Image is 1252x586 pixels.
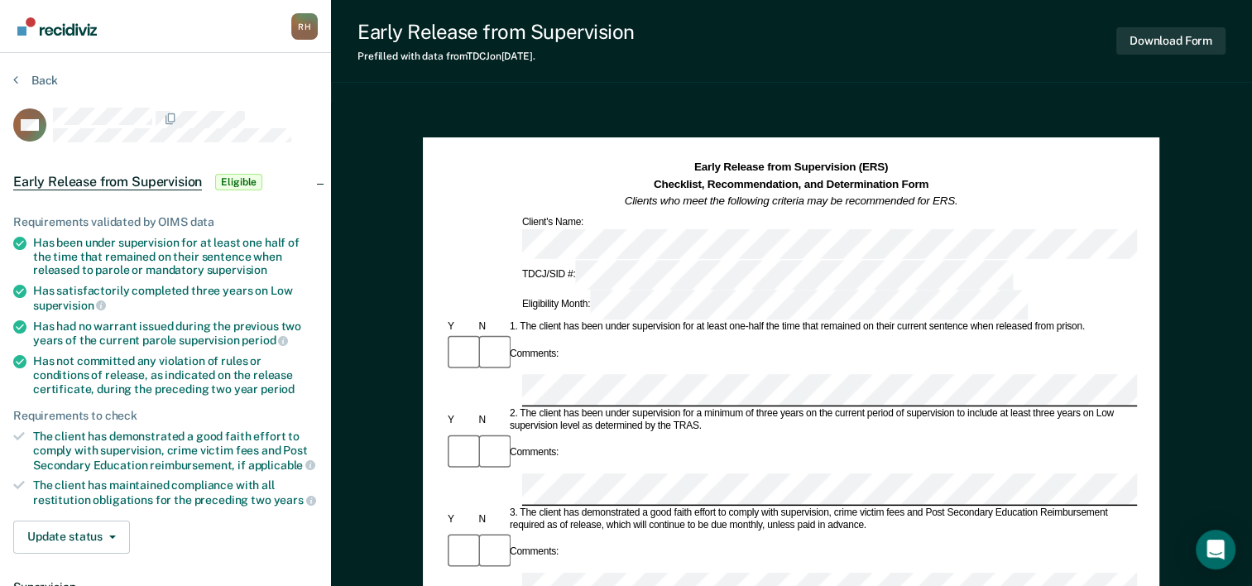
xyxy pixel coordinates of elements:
[520,290,1030,319] div: Eligibility Month:
[357,50,635,62] div: Prefilled with data from TDCJ on [DATE] .
[1196,530,1235,569] div: Open Intercom Messenger
[507,408,1137,433] div: 2. The client has been under supervision for a minimum of three years on the current period of su...
[1116,27,1226,55] button: Download Form
[477,321,507,334] div: N
[507,546,561,559] div: Comments:
[33,299,106,312] span: supervision
[654,178,928,190] strong: Checklist, Recommendation, and Determination Form
[207,263,267,276] span: supervision
[13,521,130,554] button: Update status
[291,13,318,40] div: R H
[507,321,1137,334] div: 1. The client has been under supervision for at least one-half the time that remained on their cu...
[17,17,97,36] img: Recidiviz
[33,430,318,472] div: The client has demonstrated a good faith effort to comply with supervision, crime victim fees and...
[261,382,295,396] span: period
[507,348,561,360] div: Comments:
[13,73,58,88] button: Back
[215,174,262,190] span: Eligible
[33,319,318,348] div: Has had no warrant issued during the previous two years of the current parole supervision
[445,414,476,426] div: Y
[357,20,635,44] div: Early Release from Supervision
[33,236,318,277] div: Has been under supervision for at least one half of the time that remained on their sentence when...
[520,260,1015,290] div: TDCJ/SID #:
[13,215,318,229] div: Requirements validated by OIMS data
[13,174,202,190] span: Early Release from Supervision
[242,334,288,347] span: period
[33,478,318,507] div: The client has maintained compliance with all restitution obligations for the preceding two
[274,493,316,507] span: years
[13,409,318,423] div: Requirements to check
[445,321,476,334] div: Y
[33,284,318,312] div: Has satisfactorily completed three years on Low
[507,507,1137,531] div: 3. The client has demonstrated a good faith effort to comply with supervision, crime victim fees ...
[477,414,507,426] div: N
[507,447,561,459] div: Comments:
[248,459,315,472] span: applicable
[291,13,318,40] button: Profile dropdown button
[33,354,318,396] div: Has not committed any violation of rules or conditions of release, as indicated on the release ce...
[477,513,507,526] div: N
[445,513,476,526] div: Y
[694,161,888,174] strong: Early Release from Supervision (ERS)
[625,195,958,207] em: Clients who meet the following criteria may be recommended for ERS.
